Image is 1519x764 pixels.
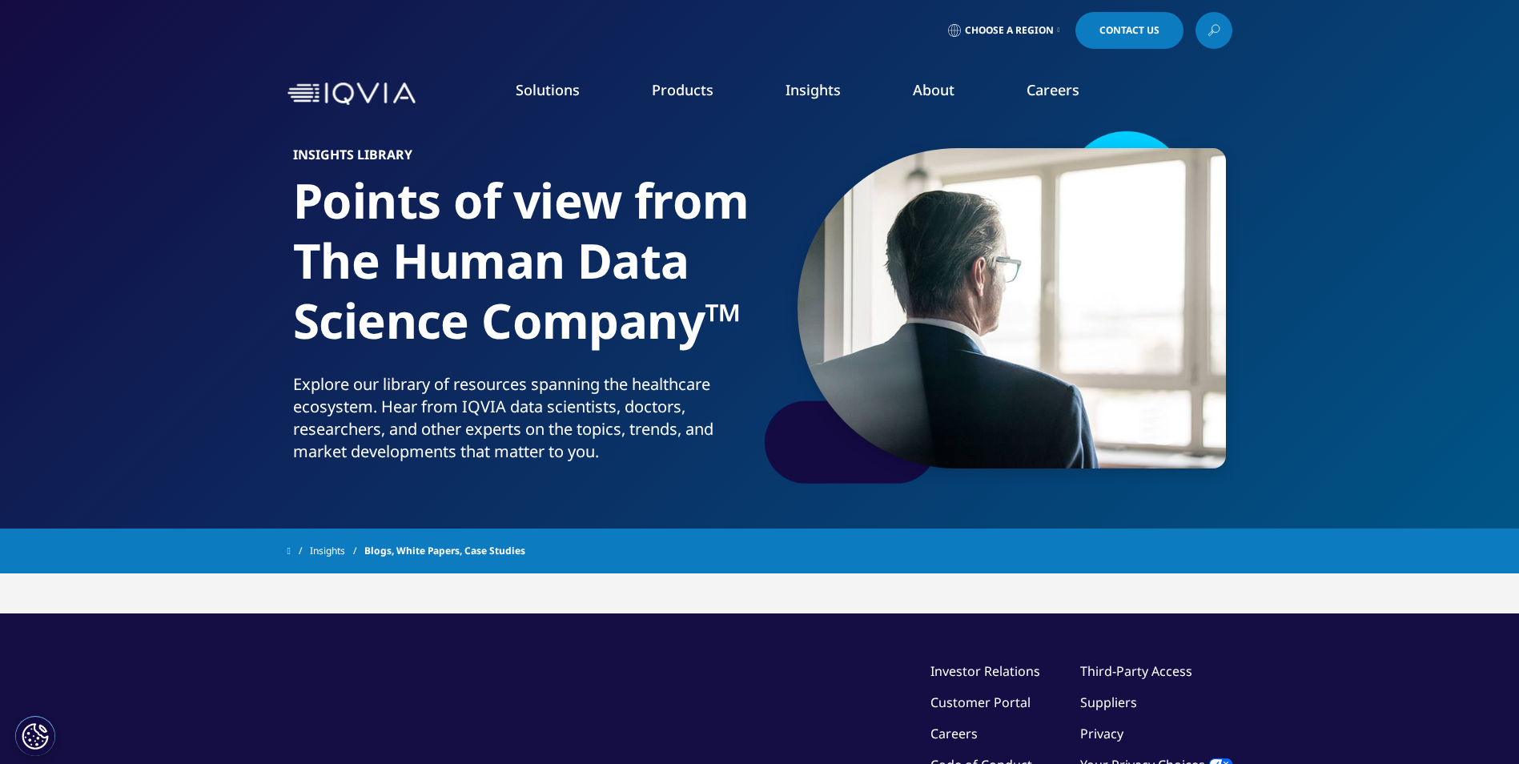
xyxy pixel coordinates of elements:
a: Suppliers [1080,694,1137,711]
a: Third-Party Access [1080,662,1192,680]
span: Choose a Region [965,24,1054,37]
span: Contact Us [1099,26,1159,35]
a: Insights [786,80,841,99]
a: Contact Us [1075,12,1183,49]
img: IQVIA Healthcare Information Technology and Pharma Clinical Research Company [287,82,416,106]
a: About [913,80,954,99]
img: gettyimages-994519422-900px.jpg [798,148,1226,468]
nav: Primary [422,56,1232,131]
a: Careers [1027,80,1079,99]
a: Customer Portal [930,694,1031,711]
h6: Insights Library [293,148,753,171]
a: Investor Relations [930,662,1040,680]
button: Cookies Settings [15,716,55,756]
a: Privacy [1080,725,1123,742]
h1: Points of view from The Human Data Science Company™ [293,171,753,373]
span: Blogs, White Papers, Case Studies [364,537,525,565]
a: Careers [930,725,978,742]
p: Explore our library of resources spanning the healthcare ecosystem. Hear from IQVIA data scientis... [293,373,753,472]
a: Products [652,80,713,99]
a: Insights [310,537,364,565]
a: Solutions [516,80,580,99]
